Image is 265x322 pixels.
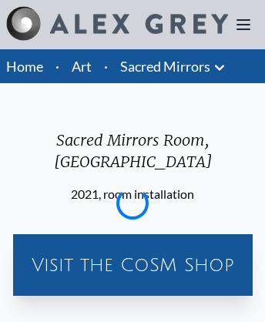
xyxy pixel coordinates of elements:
[98,49,114,83] li: ·
[72,55,92,77] a: Art
[49,49,65,83] li: ·
[120,55,210,77] a: Sacred Mirrors
[19,240,247,290] a: Visit the CoSM Shop
[6,58,43,75] a: Home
